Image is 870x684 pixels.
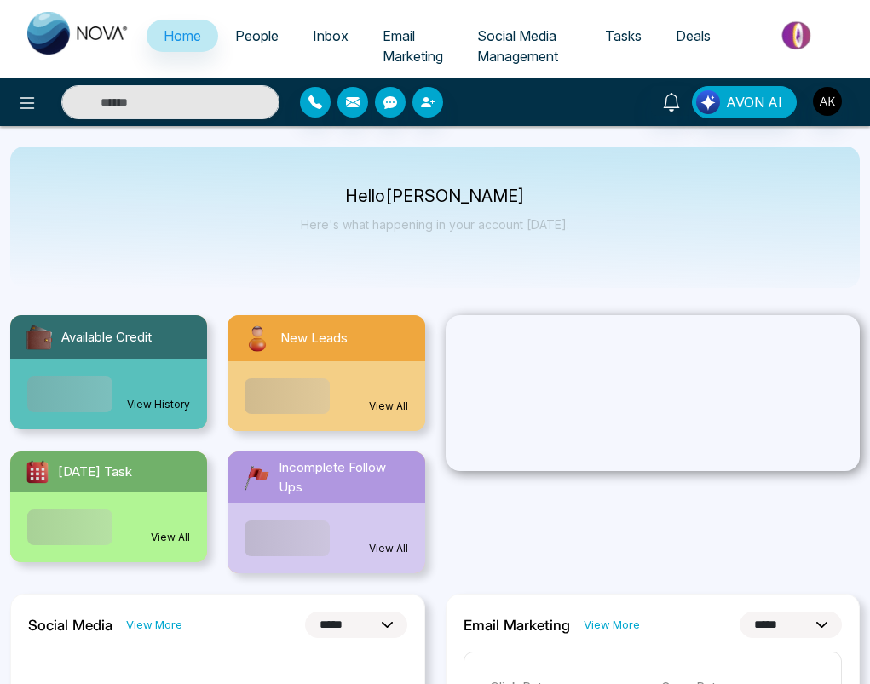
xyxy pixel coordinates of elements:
[605,27,642,44] span: Tasks
[366,20,460,72] a: Email Marketing
[280,329,348,348] span: New Leads
[27,12,130,55] img: Nova CRM Logo
[383,27,443,65] span: Email Marketing
[28,617,112,634] h2: Social Media
[296,20,366,52] a: Inbox
[301,189,569,204] p: Hello [PERSON_NAME]
[241,463,272,493] img: followUps.svg
[460,20,588,72] a: Social Media Management
[659,20,728,52] a: Deals
[692,86,797,118] button: AVON AI
[676,27,711,44] span: Deals
[736,16,860,55] img: Market-place.gif
[369,399,408,414] a: View All
[24,322,55,353] img: availableCredit.svg
[588,20,659,52] a: Tasks
[218,20,296,52] a: People
[313,27,349,44] span: Inbox
[24,458,51,486] img: todayTask.svg
[279,458,411,497] span: Incomplete Follow Ups
[235,27,279,44] span: People
[369,541,408,556] a: View All
[813,87,842,116] img: User Avatar
[126,617,182,633] a: View More
[301,217,569,232] p: Here's what happening in your account [DATE].
[217,315,435,431] a: New LeadsView All
[151,530,190,545] a: View All
[726,92,782,112] span: AVON AI
[477,27,558,65] span: Social Media Management
[58,463,132,482] span: [DATE] Task
[147,20,218,52] a: Home
[696,90,720,114] img: Lead Flow
[464,617,570,634] h2: Email Marketing
[127,397,190,412] a: View History
[241,322,274,354] img: newLeads.svg
[584,617,640,633] a: View More
[61,328,152,348] span: Available Credit
[217,451,435,573] a: Incomplete Follow UpsView All
[164,27,201,44] span: Home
